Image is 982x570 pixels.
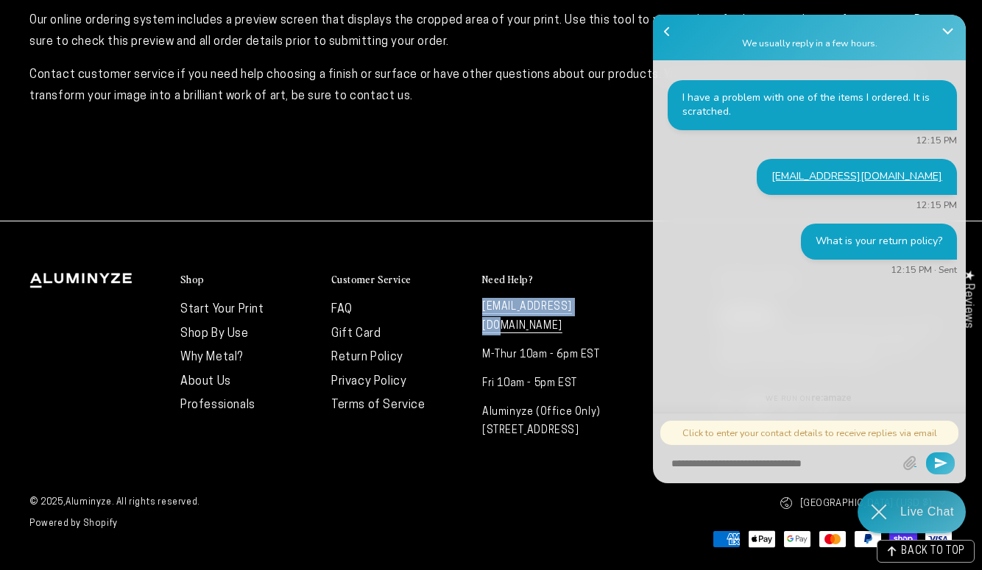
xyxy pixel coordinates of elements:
[933,15,962,50] button: Close Shoutbox
[482,302,572,332] a: [EMAIL_ADDRESS][DOMAIN_NAME]
[331,273,467,287] summary: Customer Service
[800,495,932,512] span: [GEOGRAPHIC_DATA] (USD $)
[482,273,533,286] h2: Need Help?
[331,304,353,316] a: FAQ
[331,352,403,363] a: Return Policy
[780,488,953,519] button: [GEOGRAPHIC_DATA] (USD $)
[29,519,118,528] a: Powered by Shopify
[66,498,111,507] a: Aluminyze
[180,352,243,363] a: Why Metal?
[901,546,965,557] span: BACK TO TOP
[180,273,317,287] summary: Shop
[954,258,982,340] div: Click to open Judge.me floating reviews tab
[482,346,618,364] p: M-Thur 10am - 6pm EST
[180,304,264,316] a: Start Your Print
[482,374,618,393] p: Fri 10am - 5pm EST
[653,15,966,483] iframe: Re:amaze Chat
[331,376,406,388] a: Privacy Policy
[29,65,953,107] p: Contact customer service if you need help choosing a finish or surface or have other questions ab...
[331,328,381,340] a: Gift Card
[180,328,249,340] a: Shop By Use
[858,491,966,533] div: Chat widget toggle
[900,491,954,533] div: Contact Us Directly
[29,10,953,53] p: Our online ordering system includes a preview screen that displays the cropped area of your print...
[180,399,255,411] a: Professionals
[29,492,491,514] small: © 2025, . All rights reserved.
[482,273,618,287] summary: Need Help?
[331,273,411,286] h2: Customer Service
[180,376,231,388] a: About Us
[331,399,425,411] a: Terms of Service
[482,403,618,440] p: Aluminyze (Office Only) [STREET_ADDRESS]
[180,273,205,286] h2: Shop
